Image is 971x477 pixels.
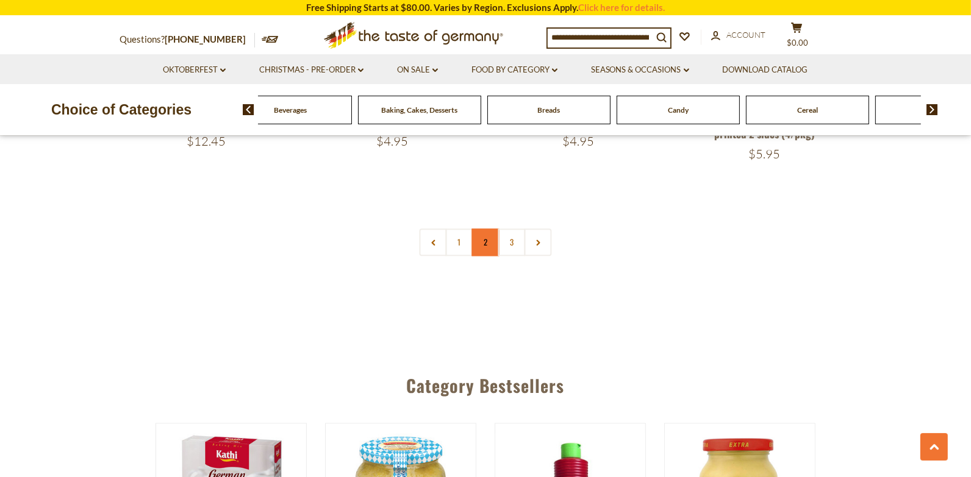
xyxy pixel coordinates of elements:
a: Baking, Cakes, Desserts [382,105,458,115]
div: Category Bestsellers [62,358,909,408]
a: On Sale [397,63,438,77]
a: [PHONE_NUMBER] [165,34,246,44]
a: Download Catalog [723,63,808,77]
a: Beverages [274,105,307,115]
a: 3 [498,228,526,256]
a: 2 [472,228,500,256]
a: Candy [668,105,689,115]
a: 1 [446,228,473,256]
p: Questions? [120,32,255,48]
a: Christmas - PRE-ORDER [259,63,364,77]
span: $5.95 [749,146,781,161]
span: $0.00 [787,38,809,48]
a: Account [711,29,765,42]
span: $4.95 [563,133,595,149]
span: $12.45 [187,133,226,149]
img: previous arrow [243,104,254,115]
button: $0.00 [778,22,815,52]
a: Oktoberfest [163,63,226,77]
a: Food By Category [471,63,557,77]
span: Account [726,30,765,40]
img: next arrow [926,104,938,115]
a: Seasons & Occasions [591,63,689,77]
a: Breads [538,105,561,115]
a: Cereal [797,105,818,115]
a: Click here for details. [578,2,665,13]
span: $4.95 [376,133,408,149]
